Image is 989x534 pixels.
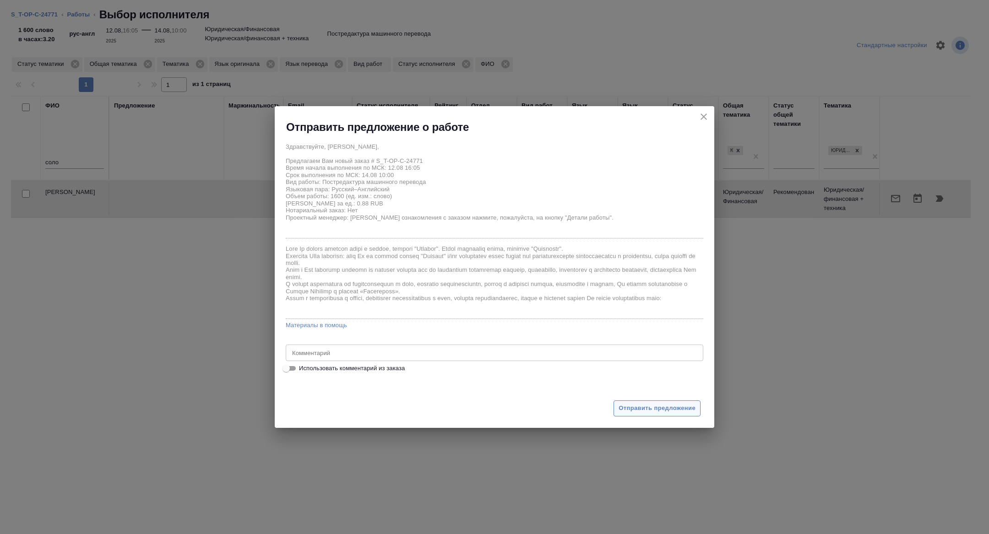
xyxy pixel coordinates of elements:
a: Материалы в помощь [286,321,703,330]
textarea: Lore Ip dolors ametcon adipi e seddoe, tempori "Utlabor". Etdol magnaaliq enima, minimve "Quisnos... [286,245,703,316]
textarea: Здравствуйте, [PERSON_NAME], Предлагаем Вам новый заказ # S_T-OP-C-24771 Время начала выполнения ... [286,143,703,235]
h2: Отправить предложение о работе [286,120,469,135]
button: Отправить предложение [614,400,701,416]
span: Использовать комментарий из заказа [299,364,405,373]
button: close [697,110,711,124]
span: Отправить предложение [619,403,696,414]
